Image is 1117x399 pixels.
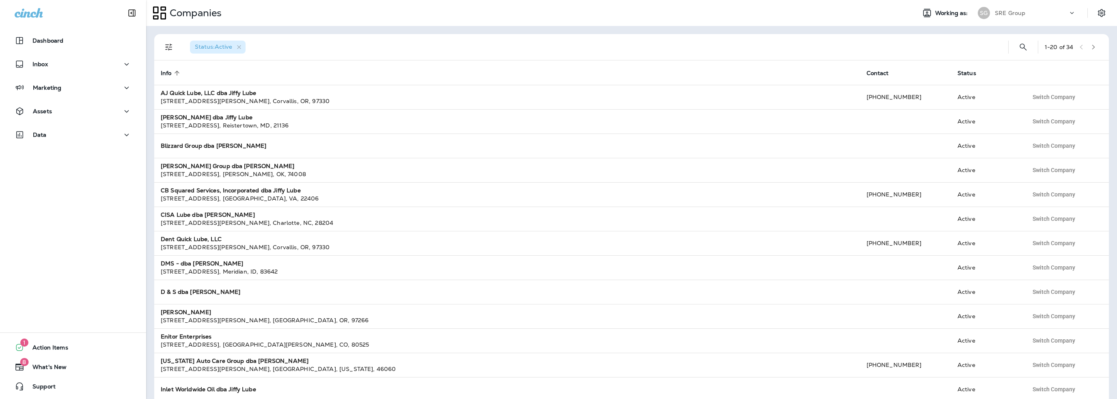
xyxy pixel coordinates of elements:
span: Working as: [935,10,970,17]
button: Switch Company [1028,140,1080,152]
p: Dashboard [32,37,63,44]
strong: DMS - dba [PERSON_NAME] [161,260,243,267]
div: [STREET_ADDRESS] , [GEOGRAPHIC_DATA][PERSON_NAME] , CO , 80525 [161,341,854,349]
span: Switch Company [1033,143,1075,149]
button: Switch Company [1028,286,1080,298]
strong: CB Squared Services, Incorporated dba Jiffy Lube [161,187,301,194]
div: [STREET_ADDRESS][PERSON_NAME] , [GEOGRAPHIC_DATA] , OR , 97266 [161,316,854,324]
div: [STREET_ADDRESS] , [PERSON_NAME] , OK , 74008 [161,170,854,178]
button: Support [8,378,138,395]
strong: CISA Lube dba [PERSON_NAME] [161,211,255,218]
span: Info [161,69,182,77]
button: Assets [8,103,138,119]
div: [STREET_ADDRESS][PERSON_NAME] , Corvallis , OR , 97330 [161,97,854,105]
span: Status [957,69,987,77]
div: [STREET_ADDRESS] , [GEOGRAPHIC_DATA] , VA , 22406 [161,194,854,203]
td: Active [951,328,1022,353]
td: [PHONE_NUMBER] [860,85,951,109]
button: Switch Company [1028,383,1080,395]
span: Status [957,70,976,77]
span: Action Items [24,344,68,354]
button: Switch Company [1028,261,1080,274]
button: Settings [1094,6,1109,20]
span: 8 [20,358,28,366]
td: Active [951,353,1022,377]
td: Active [951,109,1022,134]
p: Data [33,132,47,138]
span: Switch Company [1033,338,1075,343]
td: [PHONE_NUMBER] [860,182,951,207]
span: Switch Company [1033,362,1075,368]
p: SRE Group [995,10,1025,16]
span: Support [24,383,56,393]
button: Switch Company [1028,164,1080,176]
span: Switch Company [1033,192,1075,197]
button: Switch Company [1028,310,1080,322]
span: Info [161,70,172,77]
div: 1 - 20 of 34 [1045,44,1073,50]
p: Companies [166,7,222,19]
td: Active [951,255,1022,280]
span: What's New [24,364,67,373]
strong: D & S dba [PERSON_NAME] [161,288,240,295]
div: [STREET_ADDRESS] , Meridian , ID , 83642 [161,267,854,276]
span: Contact [867,69,899,77]
button: Inbox [8,56,138,72]
span: Contact [867,70,889,77]
td: Active [951,231,1022,255]
button: Switch Company [1028,359,1080,371]
span: Switch Company [1033,265,1075,270]
td: Active [951,207,1022,231]
button: Collapse Sidebar [121,5,143,21]
button: Switch Company [1028,91,1080,103]
button: Switch Company [1028,237,1080,249]
div: [STREET_ADDRESS][PERSON_NAME] , [GEOGRAPHIC_DATA] , [US_STATE] , 46060 [161,365,854,373]
button: Switch Company [1028,213,1080,225]
strong: [PERSON_NAME] [161,308,211,316]
span: Switch Company [1033,119,1075,124]
strong: Inlet Worldwide Oil dba Jiffy Lube [161,386,256,393]
strong: [PERSON_NAME] dba Jiffy Lube [161,114,252,121]
td: Active [951,304,1022,328]
span: Switch Company [1033,386,1075,392]
span: Switch Company [1033,240,1075,246]
button: Search Companies [1015,39,1031,55]
td: Active [951,158,1022,182]
span: Switch Company [1033,167,1075,173]
button: Switch Company [1028,334,1080,347]
button: Filters [161,39,177,55]
strong: AJ Quick Lube, LLC dba Jiffy Lube [161,89,257,97]
span: Switch Company [1033,313,1075,319]
strong: Blizzard Group dba [PERSON_NAME] [161,142,266,149]
td: Active [951,280,1022,304]
td: [PHONE_NUMBER] [860,231,951,255]
p: Inbox [32,61,48,67]
button: 1Action Items [8,339,138,356]
span: Switch Company [1033,216,1075,222]
td: [PHONE_NUMBER] [860,353,951,377]
button: Switch Company [1028,188,1080,201]
div: [STREET_ADDRESS] , Reistertown , MD , 21136 [161,121,854,129]
p: Assets [33,108,52,114]
strong: [PERSON_NAME] Group dba [PERSON_NAME] [161,162,294,170]
td: Active [951,134,1022,158]
div: Status:Active [190,41,246,54]
button: 8What's New [8,359,138,375]
span: Status : Active [195,43,232,50]
td: Active [951,182,1022,207]
button: Dashboard [8,32,138,49]
button: Data [8,127,138,143]
div: [STREET_ADDRESS][PERSON_NAME] , Corvallis , OR , 97330 [161,243,854,251]
strong: [US_STATE] Auto Care Group dba [PERSON_NAME] [161,357,308,364]
button: Marketing [8,80,138,96]
span: Switch Company [1033,94,1075,100]
p: Marketing [33,84,61,91]
strong: Enitor Enterprises [161,333,212,340]
strong: Dent Quick Lube, LLC [161,235,222,243]
div: SG [978,7,990,19]
button: Switch Company [1028,115,1080,127]
td: Active [951,85,1022,109]
div: [STREET_ADDRESS][PERSON_NAME] , Charlotte , NC , 28204 [161,219,854,227]
span: 1 [20,339,28,347]
span: Switch Company [1033,289,1075,295]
